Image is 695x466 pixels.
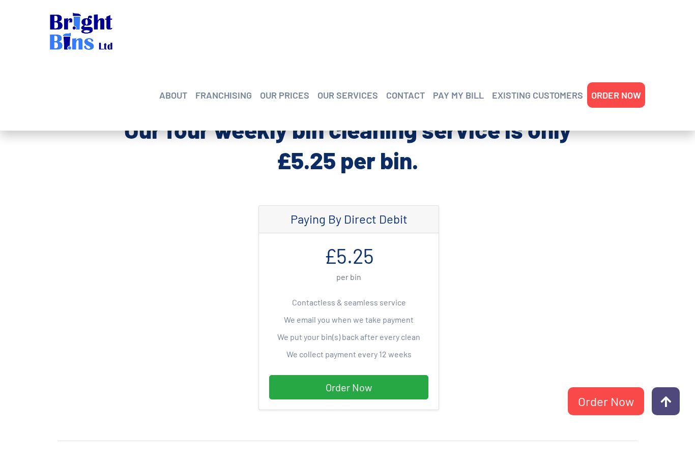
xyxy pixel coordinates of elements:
li: We email you when we take payment [269,311,428,328]
a: PAY MY BILL [433,87,484,103]
a: ORDER NOW [591,87,641,103]
li: We put your bin(s) back after every clean [269,328,428,346]
h4: Paying By Direct Debit [269,212,428,227]
a: Order Now [568,387,644,415]
a: EXISTING CUSTOMERS [492,87,583,103]
a: OUR PRICES [260,87,309,103]
a: Order Now [269,375,428,399]
h1: £5.25 [269,243,428,268]
a: FRANCHISING [195,87,252,103]
a: CONTACT [386,87,425,103]
a: ABOUT [159,87,187,103]
li: Contactless & seamless service [269,294,428,311]
h2: Our four weekly bin cleaning service is only £5.25 per bin. [50,114,645,175]
a: OUR SERVICES [317,87,378,103]
li: We collect payment every 12 weeks [269,346,428,363]
small: per bin [336,272,361,282]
